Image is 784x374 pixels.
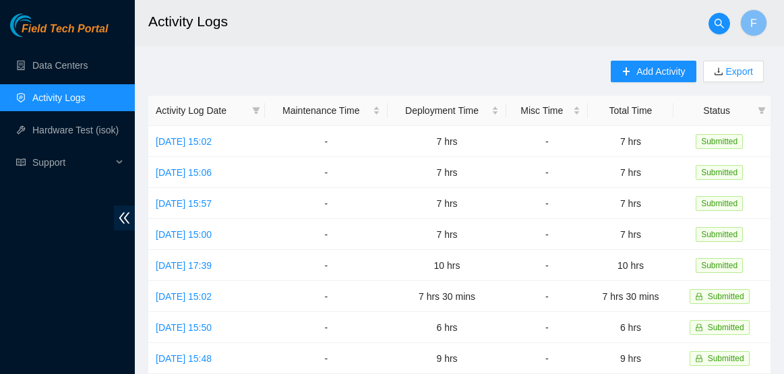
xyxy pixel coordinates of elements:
span: Submitted [696,165,743,180]
td: - [265,312,388,343]
a: Data Centers [32,60,88,71]
a: [DATE] 15:06 [156,167,212,178]
td: - [506,281,588,312]
td: 7 hrs [588,157,674,188]
td: - [265,126,388,157]
td: - [265,188,388,219]
span: Submitted [708,323,744,332]
button: F [740,9,767,36]
a: [DATE] 15:50 [156,322,212,333]
td: 7 hrs [388,188,506,219]
span: Support [32,149,112,176]
span: Status [681,103,752,118]
a: [DATE] 15:02 [156,136,212,147]
td: - [265,157,388,188]
a: Activity Logs [32,92,86,103]
span: Submitted [696,227,743,242]
span: Submitted [696,196,743,211]
td: - [506,219,588,250]
span: Submitted [708,292,744,301]
td: 7 hrs [588,126,674,157]
span: lock [695,292,703,301]
td: - [265,250,388,281]
th: Total Time [588,96,674,126]
td: 7 hrs [588,219,674,250]
a: [DATE] 15:00 [156,229,212,240]
td: 10 hrs [588,250,674,281]
span: filter [755,100,768,121]
td: 7 hrs 30 mins [588,281,674,312]
span: Submitted [696,258,743,273]
td: 10 hrs [388,250,506,281]
button: search [708,13,730,34]
img: Akamai Technologies [10,13,68,37]
td: - [506,312,588,343]
td: 7 hrs [388,157,506,188]
span: filter [758,106,766,115]
td: - [506,343,588,374]
td: 7 hrs 30 mins [388,281,506,312]
span: filter [252,106,260,115]
span: Submitted [696,134,743,149]
span: Field Tech Portal [22,23,108,36]
td: - [506,188,588,219]
span: read [16,158,26,167]
button: downloadExport [703,61,764,82]
span: Activity Log Date [156,103,247,118]
span: lock [695,354,703,363]
a: Akamai TechnologiesField Tech Portal [10,24,108,42]
td: 6 hrs [388,312,506,343]
td: - [506,126,588,157]
span: lock [695,323,703,332]
span: F [750,15,757,32]
td: - [265,343,388,374]
span: double-left [114,206,135,230]
td: 6 hrs [588,312,674,343]
a: Hardware Test (isok) [32,125,119,135]
a: Export [723,66,753,77]
span: plus [622,67,631,77]
span: download [714,67,723,77]
a: [DATE] 17:39 [156,260,212,271]
span: search [709,18,729,29]
td: 7 hrs [588,188,674,219]
a: [DATE] 15:02 [156,291,212,302]
td: - [265,219,388,250]
td: - [506,157,588,188]
span: Submitted [708,354,744,363]
td: - [506,250,588,281]
td: 7 hrs [388,219,506,250]
span: filter [249,100,263,121]
td: 9 hrs [588,343,674,374]
button: plusAdd Activity [611,61,696,82]
a: [DATE] 15:57 [156,198,212,209]
td: - [265,281,388,312]
a: [DATE] 15:48 [156,353,212,364]
span: Add Activity [636,64,685,79]
td: 7 hrs [388,126,506,157]
td: 9 hrs [388,343,506,374]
